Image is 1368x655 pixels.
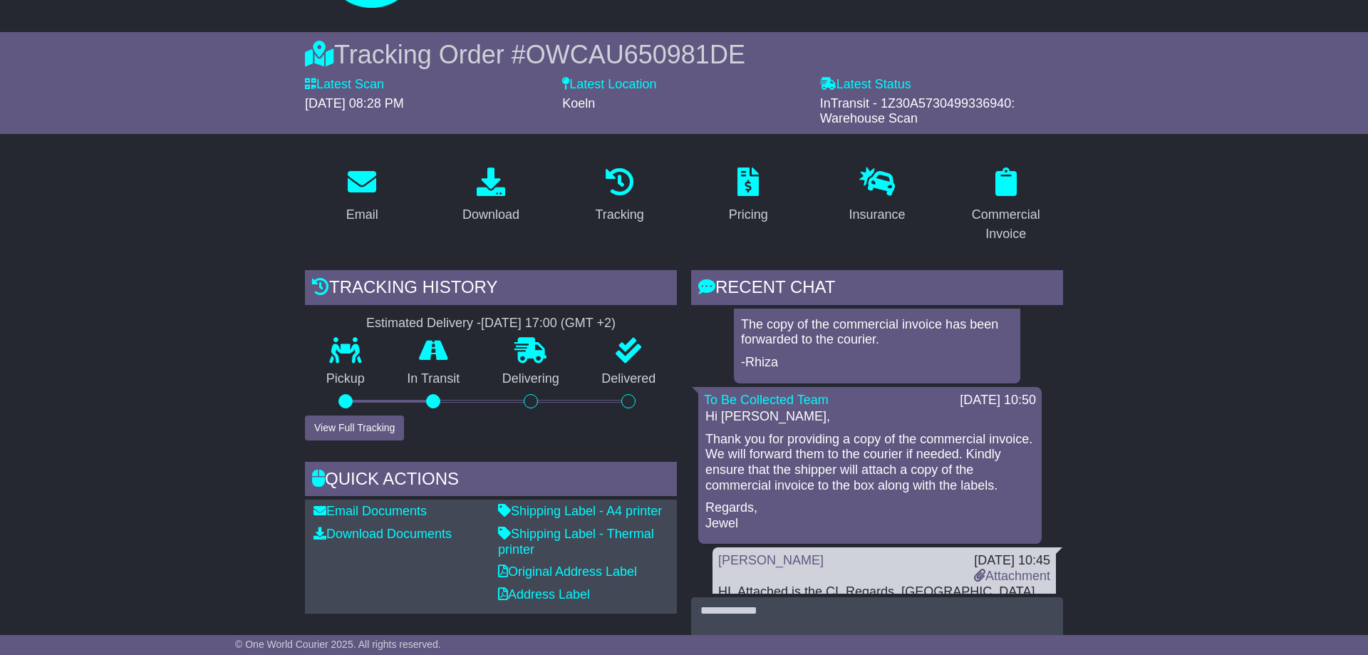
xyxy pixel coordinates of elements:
[705,409,1035,425] p: Hi [PERSON_NAME],
[386,371,482,387] p: In Transit
[562,96,595,110] span: Koeln
[960,393,1036,408] div: [DATE] 10:50
[305,270,677,309] div: Tracking history
[729,205,768,225] div: Pricing
[305,39,1063,70] div: Tracking Order #
[498,587,590,602] a: Address Label
[305,371,386,387] p: Pickup
[313,504,427,518] a: Email Documents
[235,639,441,650] span: © One World Courier 2025. All rights reserved.
[346,205,378,225] div: Email
[305,77,384,93] label: Latest Scan
[958,205,1054,244] div: Commercial Invoice
[691,270,1063,309] div: RECENT CHAT
[498,564,637,579] a: Original Address Label
[581,371,678,387] p: Delivered
[820,77,911,93] label: Latest Status
[498,504,662,518] a: Shipping Label - A4 printer
[586,163,653,229] a: Tracking
[974,553,1050,569] div: [DATE] 10:45
[498,527,654,557] a: Shipping Label - Thermal printer
[526,40,745,69] span: OWCAU650981DE
[337,163,388,229] a: Email
[453,163,529,229] a: Download
[305,316,677,331] div: Estimated Delivery -
[720,163,777,229] a: Pricing
[481,316,616,331] div: [DATE] 17:00 (GMT +2)
[820,96,1015,126] span: InTransit - 1Z30A5730499336940: Warehouse Scan
[839,163,914,229] a: Insurance
[705,432,1035,493] p: Thank you for providing a copy of the commercial invoice. We will forward them to the courier if ...
[305,96,404,110] span: [DATE] 08:28 PM
[305,462,677,500] div: Quick Actions
[718,584,1050,600] div: HI, Attached is the CI. Regards, [GEOGRAPHIC_DATA]
[741,317,1013,348] p: The copy of the commercial invoice has been forwarded to the courier.
[704,393,829,407] a: To Be Collected Team
[481,371,581,387] p: Delivering
[305,416,404,440] button: View Full Tracking
[974,569,1050,583] a: Attachment
[596,205,644,225] div: Tracking
[462,205,519,225] div: Download
[741,355,1013,371] p: -Rhiza
[948,163,1063,249] a: Commercial Invoice
[313,527,452,541] a: Download Documents
[705,500,1035,531] p: Regards, Jewel
[849,205,905,225] div: Insurance
[562,77,656,93] label: Latest Location
[718,553,824,567] a: [PERSON_NAME]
